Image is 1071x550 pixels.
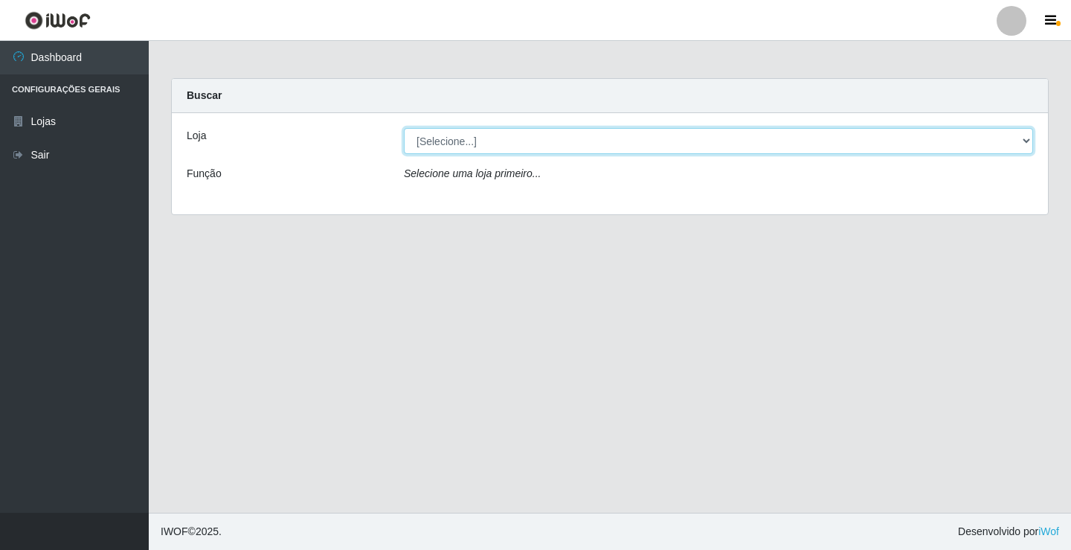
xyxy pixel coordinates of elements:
[161,525,188,537] span: IWOF
[25,11,91,30] img: CoreUI Logo
[404,167,541,179] i: Selecione uma loja primeiro...
[1038,525,1059,537] a: iWof
[187,89,222,101] strong: Buscar
[161,524,222,540] span: © 2025 .
[187,128,206,144] label: Loja
[187,166,222,182] label: Função
[958,524,1059,540] span: Desenvolvido por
